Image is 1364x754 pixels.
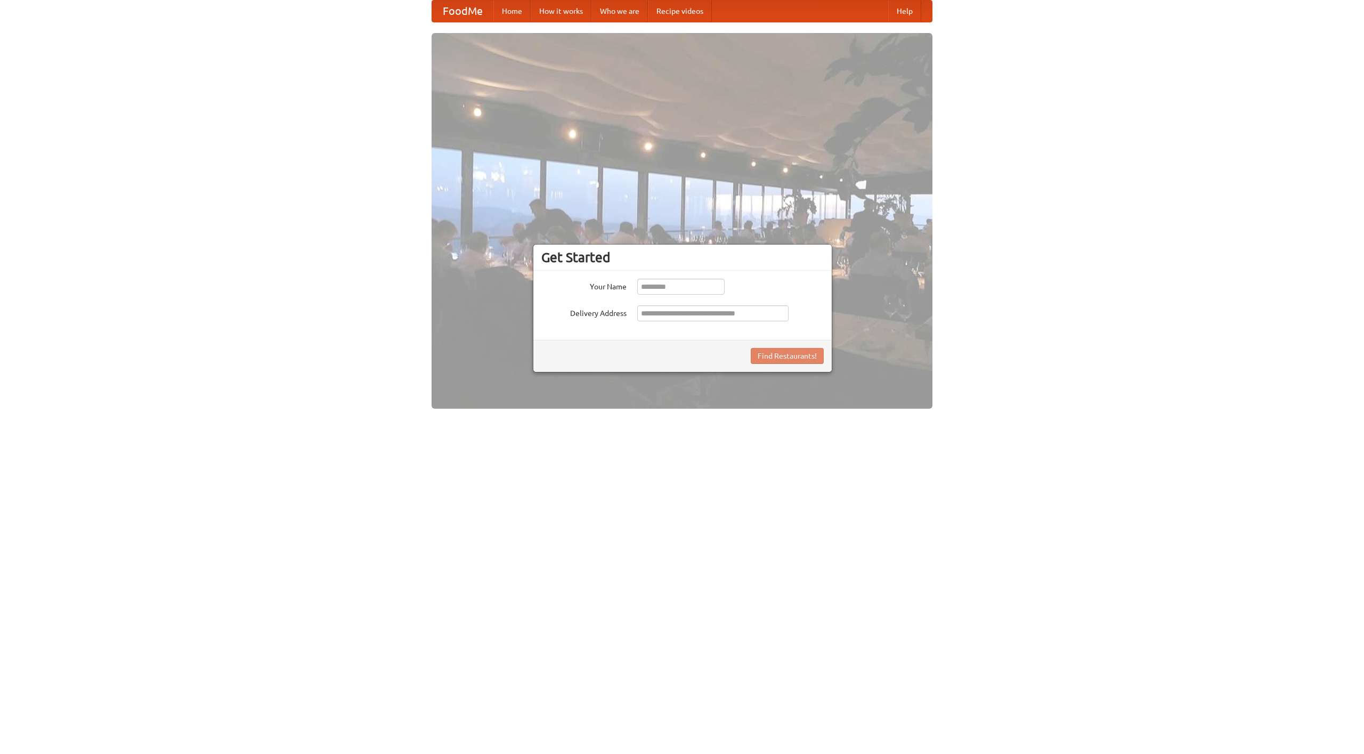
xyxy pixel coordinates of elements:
a: Help [888,1,921,22]
h3: Get Started [541,249,824,265]
a: FoodMe [432,1,493,22]
button: Find Restaurants! [751,348,824,364]
label: Delivery Address [541,305,627,319]
a: Home [493,1,531,22]
label: Your Name [541,279,627,292]
a: Who we are [591,1,648,22]
a: How it works [531,1,591,22]
a: Recipe videos [648,1,712,22]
